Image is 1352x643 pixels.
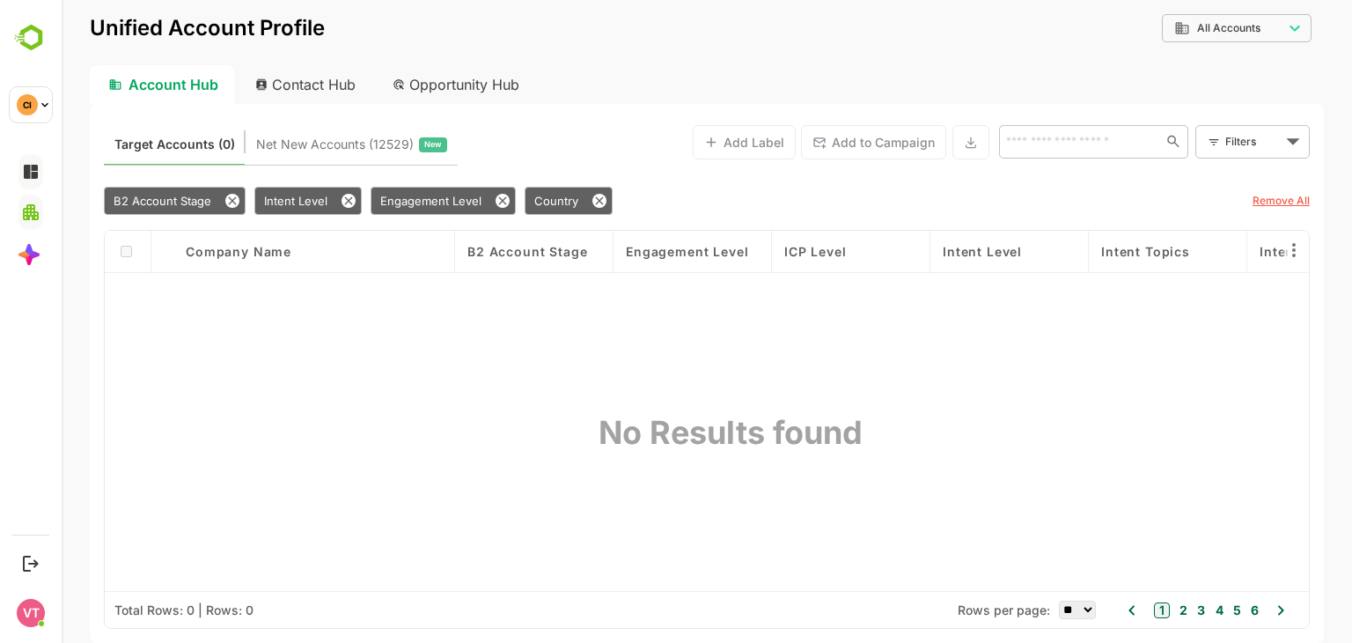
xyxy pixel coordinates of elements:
div: Total Rows: 0 | Rows: 0 [53,602,192,617]
div: Intent Level [193,187,300,215]
div: Engagement Level [309,187,454,215]
img: BambooboxLogoMark.f1c84d78b4c51b1a7b5f700c9845e183.svg [9,21,54,55]
span: Intent Level [881,244,960,259]
span: Intent Level [202,194,266,208]
div: Account Hub [28,65,173,104]
div: B2 Account Stage [42,187,184,215]
u: Remove All [1191,194,1248,207]
div: Filters [1162,123,1248,160]
button: Add to Campaign [739,125,885,159]
p: Unified Account Profile [28,18,263,39]
span: B2 Account Stage [52,194,150,208]
span: B2 Account Stage [406,244,525,259]
span: Engagement Level [319,194,420,208]
button: 3 [1131,601,1143,620]
span: Intent Topics [1040,244,1128,259]
button: 1 [1092,602,1108,618]
button: 2 [1113,601,1126,620]
span: Company Name [124,244,230,259]
button: 4 [1150,601,1162,620]
span: Known accounts you’ve identified to target - imported from CRM, Offline upload, or promoted from ... [53,133,173,156]
span: All Accounts [1135,22,1199,34]
span: Country [473,194,517,208]
div: Country [463,187,551,215]
div: Newly surfaced ICP-fit accounts from Intent, Website, LinkedIn, and other engagement signals. [195,133,386,156]
button: Logout [18,551,42,575]
div: All Accounts [1100,11,1250,46]
button: Add Label [631,125,734,159]
button: 5 [1167,601,1179,620]
div: All Accounts [1113,20,1222,36]
div: Contact Hub [180,65,310,104]
span: Net New Accounts ( 12529 ) [195,133,352,156]
button: 6 [1185,601,1197,620]
div: CI [17,94,38,115]
div: VT [17,599,45,627]
span: ICP Level [723,244,785,259]
span: Engagement Level [564,244,687,259]
div: No Results found [645,273,692,591]
span: Intent Country [1198,244,1297,259]
span: New [363,133,380,156]
div: Opportunity Hub [317,65,474,104]
div: Filters [1164,132,1220,151]
span: Rows per page: [896,602,988,617]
